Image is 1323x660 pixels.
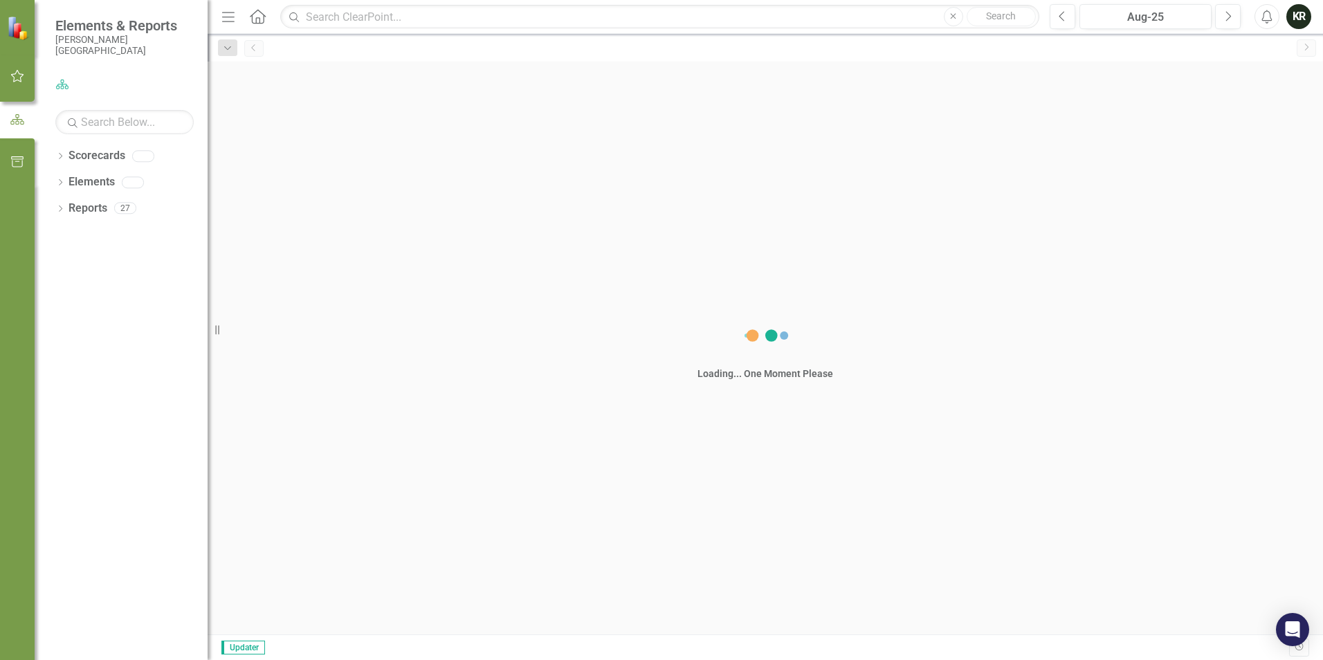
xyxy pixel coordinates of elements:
div: Open Intercom Messenger [1276,613,1309,646]
button: KR [1286,4,1311,29]
div: Loading... One Moment Please [697,367,833,381]
span: Elements & Reports [55,17,194,34]
div: 27 [114,203,136,214]
button: Aug-25 [1079,4,1212,29]
small: [PERSON_NAME][GEOGRAPHIC_DATA] [55,34,194,57]
input: Search Below... [55,110,194,134]
a: Reports [69,201,107,217]
input: Search ClearPoint... [280,5,1039,29]
span: Search [986,10,1016,21]
span: Updater [221,641,265,654]
button: Search [967,7,1036,26]
div: Aug-25 [1084,9,1207,26]
img: ClearPoint Strategy [7,15,31,39]
a: Elements [69,174,115,190]
a: Scorecards [69,148,125,164]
